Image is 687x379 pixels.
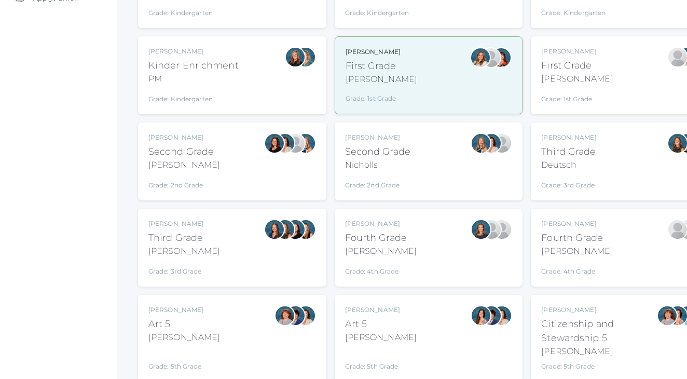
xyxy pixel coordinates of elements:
[541,159,596,171] div: Deutsch
[481,133,502,154] div: Cari Burke
[295,219,316,240] div: Juliana Fowler
[148,3,213,18] div: Grade: Kindergarten
[541,59,613,73] div: First Grade
[541,3,631,18] div: Grade: Kindergarten
[345,331,417,344] div: [PERSON_NAME]
[541,305,657,315] div: [PERSON_NAME]
[274,305,295,326] div: Sarah Bence
[345,159,410,171] div: Nicholls
[345,305,417,315] div: [PERSON_NAME]
[541,89,613,104] div: Grade: 1st Grade
[148,145,220,159] div: Second Grade
[470,47,491,68] div: Liv Barber
[491,305,512,326] div: Cari Burke
[148,262,220,276] div: Grade: 3rd Grade
[541,219,613,228] div: [PERSON_NAME]
[541,231,613,245] div: Fourth Grade
[346,90,417,103] div: Grade: 1st Grade
[285,133,306,154] div: Sarah Armstrong
[541,47,613,56] div: [PERSON_NAME]
[148,331,220,344] div: [PERSON_NAME]
[346,73,417,86] div: [PERSON_NAME]
[148,231,220,245] div: Third Grade
[148,245,220,258] div: [PERSON_NAME]
[345,145,410,159] div: Second Grade
[295,133,316,154] div: Courtney Nicholls
[541,145,596,159] div: Third Grade
[471,133,491,154] div: Courtney Nicholls
[541,317,657,345] div: Citizenship and Stewardship 5
[148,348,220,371] div: Grade: 5th Grade
[541,362,657,371] div: Grade: 5th Grade
[148,159,220,171] div: [PERSON_NAME]
[541,245,613,258] div: [PERSON_NAME]
[148,47,239,56] div: [PERSON_NAME]
[541,133,596,142] div: [PERSON_NAME]
[471,305,491,326] div: Rebecca Salazar
[148,59,239,73] div: Kinder Enrichment
[481,219,502,240] div: Lydia Chaffin
[285,47,306,67] div: Nicole Dean
[491,47,512,68] div: Heather Wallock
[285,219,306,240] div: Katie Watters
[345,262,417,276] div: Grade: 4th Grade
[491,133,512,154] div: Sarah Armstrong
[345,348,417,371] div: Grade: 5th Grade
[345,3,409,18] div: Grade: Kindergarten
[148,89,239,104] div: Grade: Kindergarten
[345,317,417,331] div: Art 5
[491,219,512,240] div: Heather Porter
[148,175,220,190] div: Grade: 2nd Grade
[541,73,613,85] div: [PERSON_NAME]
[148,305,220,315] div: [PERSON_NAME]
[657,305,678,326] div: Sarah Bence
[148,73,239,85] div: PM
[295,47,316,67] div: Maureen Doyle
[148,133,220,142] div: [PERSON_NAME]
[274,219,295,240] div: Andrea Deutsch
[345,231,417,245] div: Fourth Grade
[541,262,613,276] div: Grade: 4th Grade
[148,317,220,331] div: Art 5
[345,175,410,190] div: Grade: 2nd Grade
[345,133,410,142] div: [PERSON_NAME]
[285,305,306,326] div: Carolyn Sugimoto
[264,133,285,154] div: Emily Balli
[148,219,220,228] div: [PERSON_NAME]
[346,47,417,57] div: [PERSON_NAME]
[264,219,285,240] div: Lori Webster
[345,245,417,258] div: [PERSON_NAME]
[480,47,501,68] div: Jaimie Watson
[471,219,491,240] div: Ellie Bradley
[295,305,316,326] div: Cari Burke
[481,305,502,326] div: Carolyn Sugimoto
[346,59,417,73] div: First Grade
[541,175,596,190] div: Grade: 3rd Grade
[541,345,657,358] div: [PERSON_NAME]
[274,133,295,154] div: Cari Burke
[345,219,417,228] div: [PERSON_NAME]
